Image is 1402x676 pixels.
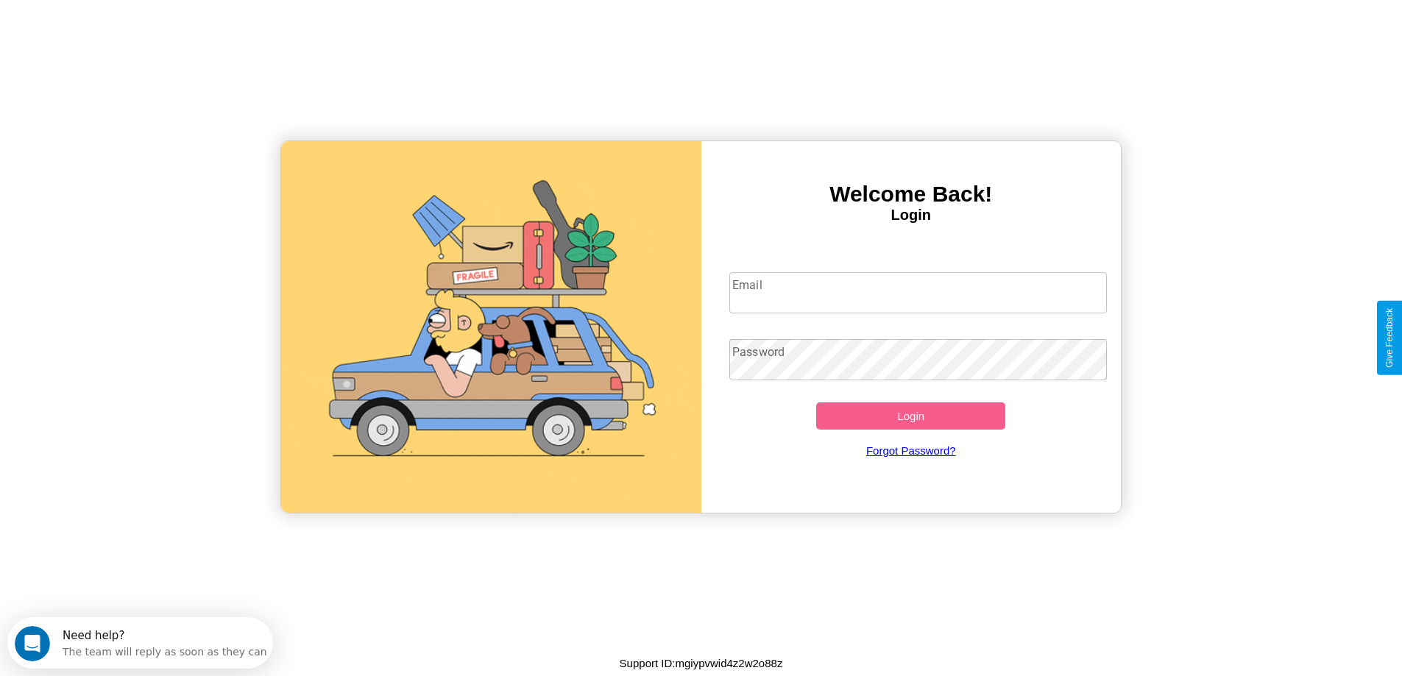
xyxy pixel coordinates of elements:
[15,626,50,661] iframe: Intercom live chat
[722,430,1100,472] a: Forgot Password?
[1384,308,1395,368] div: Give Feedback
[55,24,260,40] div: The team will reply as soon as they can
[55,13,260,24] div: Need help?
[6,6,274,46] div: Open Intercom Messenger
[7,617,273,669] iframe: Intercom live chat discovery launcher
[701,182,1122,207] h3: Welcome Back!
[701,207,1122,224] h4: Login
[281,141,701,513] img: gif
[620,653,783,673] p: Support ID: mgiypvwid4z2w2o88z
[816,402,1005,430] button: Login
